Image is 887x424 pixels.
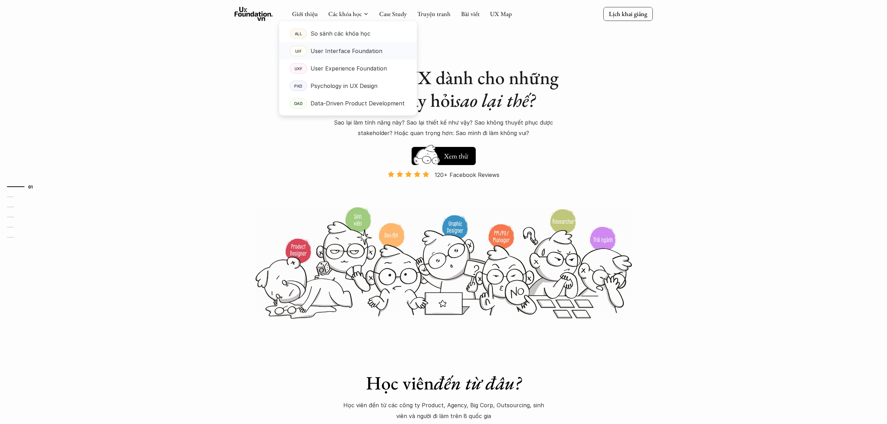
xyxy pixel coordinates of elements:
[294,66,302,71] p: UXF
[294,83,303,88] p: PXD
[311,98,405,109] p: Data-Driven Product Development
[295,31,302,36] p: ALL
[279,25,417,42] a: ALLSo sánh các khóa học
[434,371,521,395] em: đến từ đâu?
[379,10,407,18] a: Case Study
[455,88,535,112] em: sao lại thế?
[311,81,377,91] p: Psychology in UX Design
[292,10,318,18] a: Giới thiệu
[609,10,647,18] p: Lịch khai giảng
[603,7,653,21] a: Lịch khai giảng
[322,372,566,394] h1: Học viên
[311,28,370,39] p: So sánh các khóa học
[279,77,417,95] a: PXDPsychology in UX Design
[443,151,469,161] h5: Xem thử
[28,184,33,189] strong: 01
[279,42,417,60] a: UIFUser Interface Foundation
[322,66,566,112] h1: Khóa học UX dành cho những người hay hỏi
[490,10,512,18] a: UX Map
[461,10,480,18] a: Bài viết
[435,170,499,180] p: 120+ Facebook Reviews
[311,46,382,56] p: User Interface Foundation
[279,60,417,77] a: UXFUser Experience Foundation
[294,101,303,106] p: DAD
[322,117,566,139] p: Sao lại làm tính năng này? Sao lại thiết kế như vậy? Sao không thuyết phục được stakeholder? Hoặc...
[279,95,417,112] a: DADData-Driven Product Development
[382,171,506,206] a: 120+ Facebook Reviews
[328,10,362,18] a: Các khóa học
[295,49,301,53] p: UIF
[412,143,476,165] a: Xem thử
[7,183,40,191] a: 01
[339,400,548,421] p: Học viên đến từ các công ty Product, Agency, Big Corp, Outsourcing, sinh viên và người đi làm trê...
[417,10,451,18] a: Truyện tranh
[311,63,387,74] p: User Experience Foundation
